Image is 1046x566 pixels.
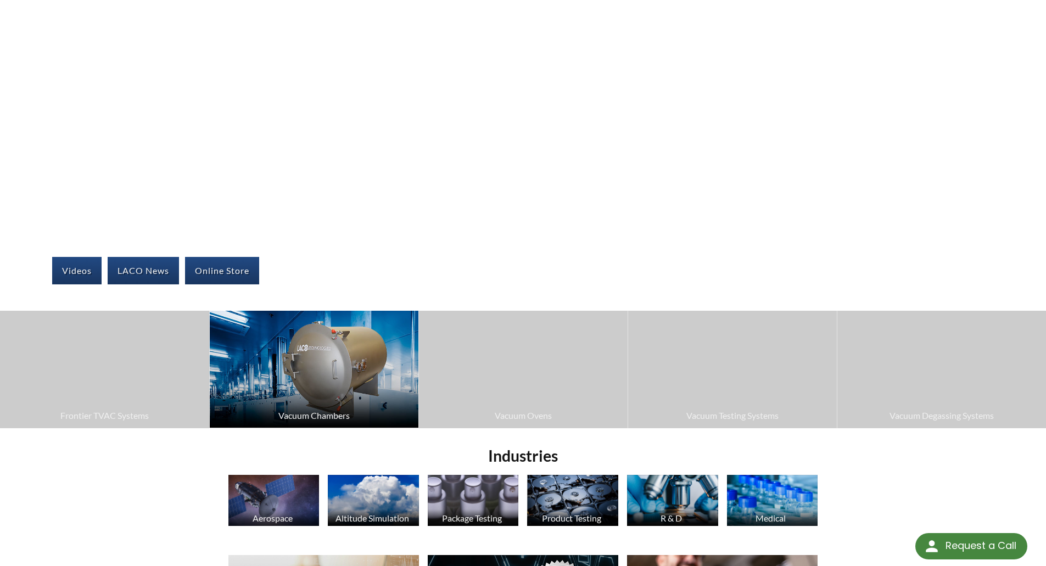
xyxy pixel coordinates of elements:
[426,513,518,523] div: Package Testing
[837,311,1046,428] a: Vacuum Degassing Systems
[627,475,718,529] a: R & D Microscope image
[527,475,618,526] img: Hard Drives image
[428,475,519,526] img: Perfume Bottles image
[527,475,618,529] a: Product Testing Hard Drives image
[228,475,320,526] img: Satellite image
[843,408,1041,423] span: Vacuum Degassing Systems
[634,408,831,423] span: Vacuum Testing Systems
[328,475,419,529] a: Altitude Simulation Altitude Simulation, Clouds
[424,408,622,423] span: Vacuum Ovens
[228,475,320,529] a: Aerospace Satellite image
[625,513,717,523] div: R & D
[725,513,817,523] div: Medical
[627,475,718,526] img: Microscope image
[5,408,204,423] span: Frontier TVAC Systems
[946,533,1016,558] div: Request a Call
[326,513,418,523] div: Altitude Simulation
[108,257,179,284] a: LACO News
[915,533,1027,559] div: Request a Call
[52,257,102,284] a: Videos
[210,311,418,428] a: Vacuum Chambers
[727,475,818,526] img: Medication Bottles image
[428,475,519,529] a: Package Testing Perfume Bottles image
[419,311,628,428] a: Vacuum Ovens
[215,408,413,423] span: Vacuum Chambers
[210,311,418,428] img: Vacuum Chamber image
[525,513,617,523] div: Product Testing
[628,311,837,428] a: Vacuum Testing Systems
[224,446,823,466] h2: Industries
[923,537,941,555] img: round button
[227,513,318,523] div: Aerospace
[727,475,818,529] a: Medical Medication Bottles image
[328,475,419,526] img: Altitude Simulation, Clouds
[185,257,259,284] a: Online Store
